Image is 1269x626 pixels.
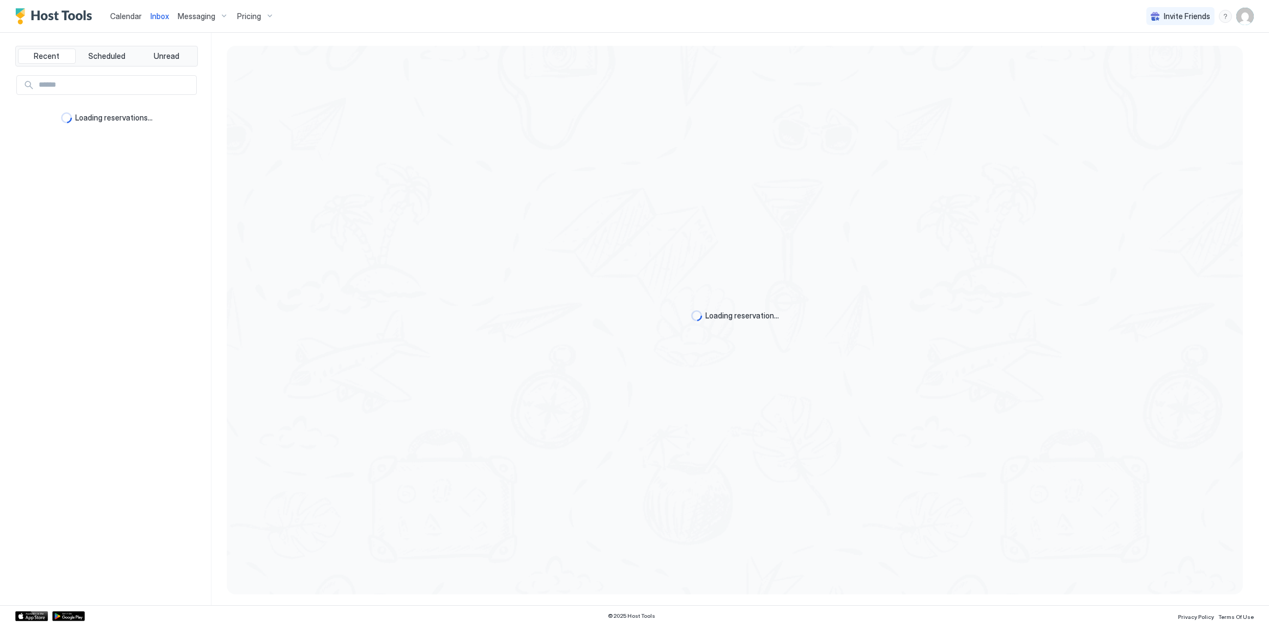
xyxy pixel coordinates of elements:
[1236,8,1254,25] div: User profile
[1218,613,1254,620] span: Terms Of Use
[150,10,169,22] a: Inbox
[15,8,97,25] a: Host Tools Logo
[154,51,179,61] span: Unread
[237,11,261,21] span: Pricing
[150,11,169,21] span: Inbox
[75,113,153,123] span: Loading reservations...
[1178,610,1214,622] a: Privacy Policy
[15,611,48,621] a: App Store
[61,112,72,123] div: loading
[1178,613,1214,620] span: Privacy Policy
[34,51,59,61] span: Recent
[178,11,215,21] span: Messaging
[34,76,196,94] input: Input Field
[110,11,142,21] span: Calendar
[18,49,76,64] button: Recent
[691,310,702,321] div: loading
[52,611,85,621] a: Google Play Store
[137,49,195,64] button: Unread
[1219,10,1232,23] div: menu
[1164,11,1210,21] span: Invite Friends
[705,311,779,321] span: Loading reservation...
[110,10,142,22] a: Calendar
[78,49,136,64] button: Scheduled
[88,51,125,61] span: Scheduled
[608,612,655,619] span: © 2025 Host Tools
[1218,610,1254,622] a: Terms Of Use
[15,46,198,67] div: tab-group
